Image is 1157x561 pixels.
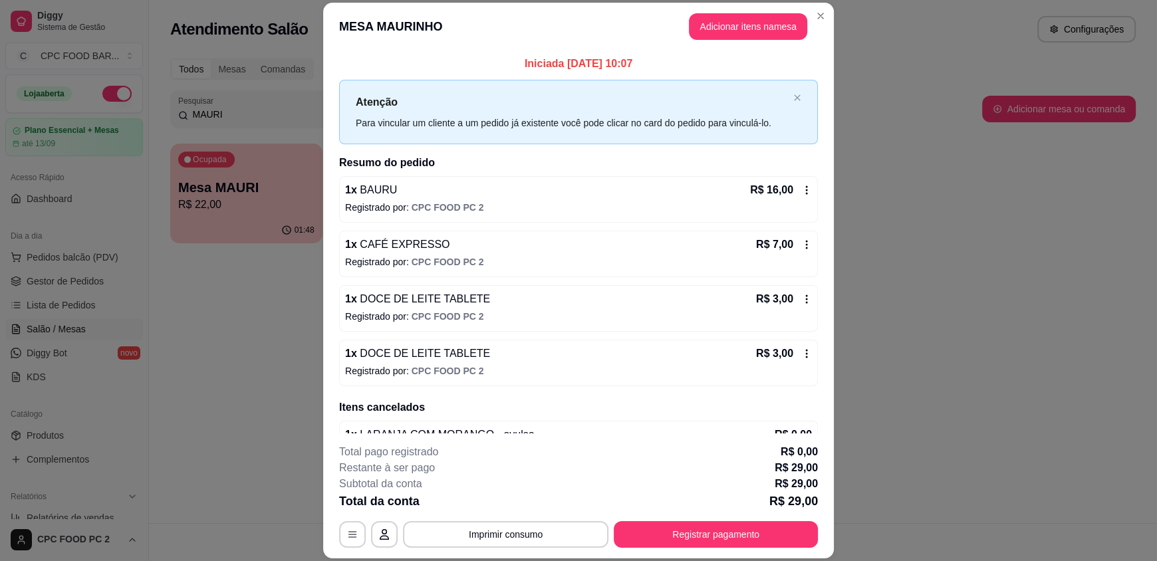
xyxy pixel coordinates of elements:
[345,364,812,378] p: Registrado por:
[412,202,484,213] span: CPC FOOD PC 2
[345,182,397,198] p: 1 x
[750,182,793,198] p: R$ 16,00
[339,155,818,171] h2: Resumo do pedido
[356,94,788,110] p: Atenção
[357,348,490,359] span: DOCE DE LEITE TABLETE
[345,427,535,443] p: 1 x
[614,521,818,548] button: Registrar pagamento
[339,399,818,415] h2: Itens cancelados
[339,492,420,510] p: Total da conta
[339,56,818,72] p: Iniciada [DATE] 10:07
[412,366,484,376] span: CPC FOOD PC 2
[323,3,834,51] header: MESA MAURINHO
[412,257,484,267] span: CPC FOOD PC 2
[345,291,490,307] p: 1 x
[412,311,484,322] span: CPC FOOD PC 2
[756,291,793,307] p: R$ 3,00
[356,116,788,130] div: Para vincular um cliente a um pedido já existente você pode clicar no card do pedido para vinculá...
[345,255,812,269] p: Registrado por:
[775,427,812,443] p: R$ 0,00
[403,521,608,548] button: Imprimir consumo
[357,293,490,304] span: DOCE DE LEITE TABLETE
[810,5,831,27] button: Close
[357,239,450,250] span: CAFÉ EXPRESSO
[345,237,450,253] p: 1 x
[781,444,818,460] p: R$ 0,00
[345,346,490,362] p: 1 x
[689,13,807,40] button: Adicionar itens namesa
[775,460,818,476] p: R$ 29,00
[339,460,435,476] p: Restante à ser pago
[769,492,818,510] p: R$ 29,00
[756,237,793,253] p: R$ 7,00
[793,94,801,102] button: close
[357,429,535,440] span: LARANJA COM MORANGO - avulso
[756,346,793,362] p: R$ 3,00
[345,201,812,214] p: Registrado por:
[345,310,812,323] p: Registrado por:
[357,184,397,195] span: BAURU
[339,444,438,460] p: Total pago registrado
[339,476,422,492] p: Subtotal da conta
[775,476,818,492] p: R$ 29,00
